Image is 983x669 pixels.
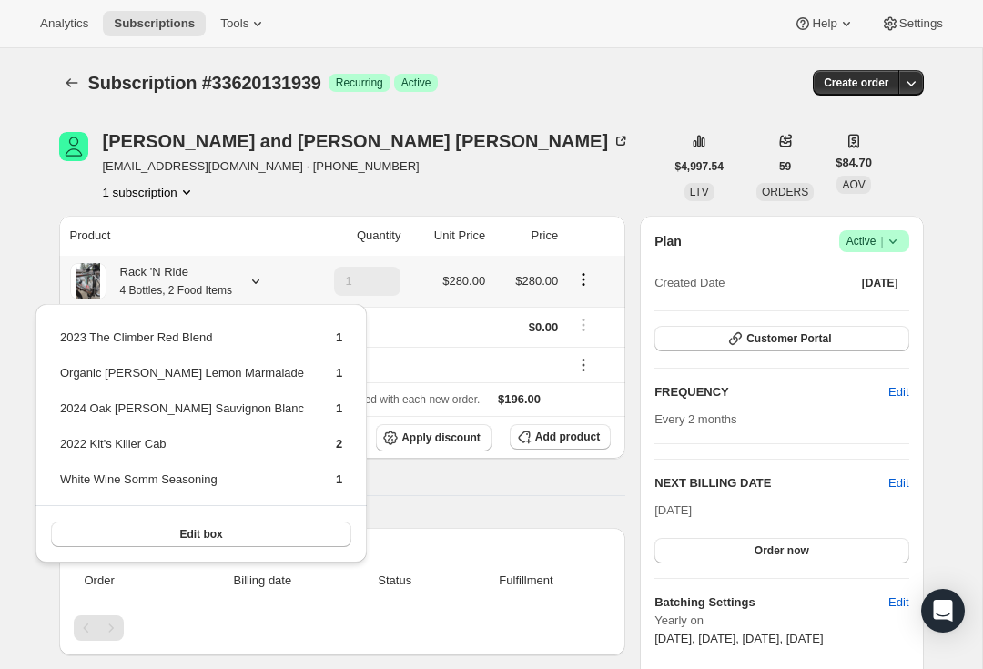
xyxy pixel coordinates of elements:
[812,16,836,31] span: Help
[59,363,305,397] td: Organic [PERSON_NAME] Lemon Marmalade
[870,11,954,36] button: Settings
[690,186,709,198] span: LTV
[51,522,351,547] button: Edit box
[187,572,338,590] span: Billing date
[654,612,908,630] span: Yearly on
[209,11,278,36] button: Tools
[654,274,725,292] span: Created Date
[336,437,342,451] span: 2
[851,270,909,296] button: [DATE]
[877,588,919,617] button: Edit
[103,11,206,36] button: Subscriptions
[88,73,321,93] span: Subscription #33620131939
[654,632,823,645] span: [DATE], [DATE], [DATE], [DATE]
[654,232,682,250] h2: Plan
[442,274,485,288] span: $280.00
[675,159,724,174] span: $4,997.54
[510,424,611,450] button: Add product
[336,366,342,380] span: 1
[103,183,196,201] button: Product actions
[779,159,791,174] span: 59
[59,216,302,256] th: Product
[762,186,808,198] span: ORDERS
[535,430,600,444] span: Add product
[877,378,919,407] button: Edit
[888,474,908,492] button: Edit
[783,11,866,36] button: Help
[755,543,809,558] span: Order now
[336,472,342,486] span: 1
[569,315,598,335] button: Shipping actions
[220,16,248,31] span: Tools
[336,401,342,415] span: 1
[842,178,865,191] span: AOV
[103,157,631,176] span: [EMAIL_ADDRESS][DOMAIN_NAME] · [PHONE_NUMBER]
[406,216,491,256] th: Unit Price
[664,154,735,179] button: $4,997.54
[836,154,872,172] span: $84.70
[862,276,898,290] span: [DATE]
[813,70,899,96] button: Create order
[654,538,908,563] button: Order now
[40,16,88,31] span: Analytics
[846,232,902,250] span: Active
[120,284,232,297] small: 4 Bottles, 2 Food Items
[74,561,183,601] th: Order
[491,216,563,256] th: Price
[529,320,559,334] span: $0.00
[824,76,888,90] span: Create order
[654,383,888,401] h2: FREQUENCY
[349,572,441,590] span: Status
[59,399,305,432] td: 2024 Oak [PERSON_NAME] Sauvignon Blanc
[888,593,908,612] span: Edit
[569,269,598,289] button: Product actions
[376,424,491,451] button: Apply discount
[746,331,831,346] span: Customer Portal
[103,132,631,150] div: [PERSON_NAME] and [PERSON_NAME] [PERSON_NAME]
[59,328,305,361] td: 2023 The Climber Red Blend
[74,615,612,641] nav: Pagination
[452,572,600,590] span: Fulfillment
[880,234,883,248] span: |
[654,326,908,351] button: Customer Portal
[114,16,195,31] span: Subscriptions
[899,16,943,31] span: Settings
[106,263,232,299] div: Rack 'N Ride
[515,274,558,288] span: $280.00
[654,593,888,612] h6: Batching Settings
[498,392,541,406] span: $196.00
[59,434,305,468] td: 2022 Kit's Killer Cab
[888,383,908,401] span: Edit
[179,527,222,542] span: Edit box
[301,216,406,256] th: Quantity
[336,76,383,90] span: Recurring
[921,589,965,633] div: Open Intercom Messenger
[654,503,692,517] span: [DATE]
[59,470,305,503] td: White Wine Somm Seasoning
[768,154,802,179] button: 59
[401,431,481,445] span: Apply discount
[401,76,431,90] span: Active
[654,412,736,426] span: Every 2 months
[336,330,342,344] span: 1
[59,132,88,161] span: Gary and Janette Aiello
[29,11,99,36] button: Analytics
[59,70,85,96] button: Subscriptions
[654,474,888,492] h2: NEXT BILLING DATE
